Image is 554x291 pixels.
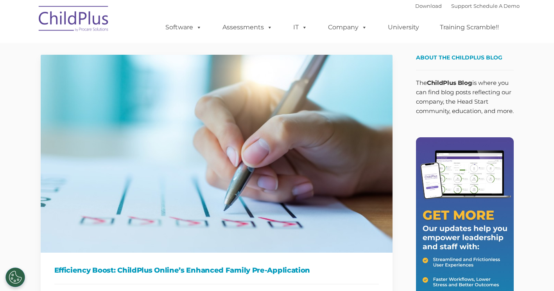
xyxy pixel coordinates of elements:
strong: ChildPlus Blog [427,79,472,86]
a: Schedule A Demo [473,3,520,9]
a: Training Scramble!! [432,20,507,35]
span: About the ChildPlus Blog [416,54,502,61]
img: ChildPlus by Procare Solutions [35,0,113,40]
p: The is where you can find blog posts reflecting our company, the Head Start community, education,... [416,78,514,116]
h1: Efficiency Boost: ChildPlus Online’s Enhanced Family Pre-Application [54,264,379,276]
font: | [415,3,520,9]
img: Efficiency Boost: ChildPlus Online's Enhanced Family Pre-Application Process - Streamlining Appli... [41,55,393,253]
a: Software [158,20,210,35]
a: University [380,20,427,35]
a: Support [451,3,472,9]
a: Assessments [215,20,280,35]
a: IT [285,20,315,35]
a: Download [415,3,442,9]
a: Company [320,20,375,35]
button: Cookies Settings [5,268,25,287]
